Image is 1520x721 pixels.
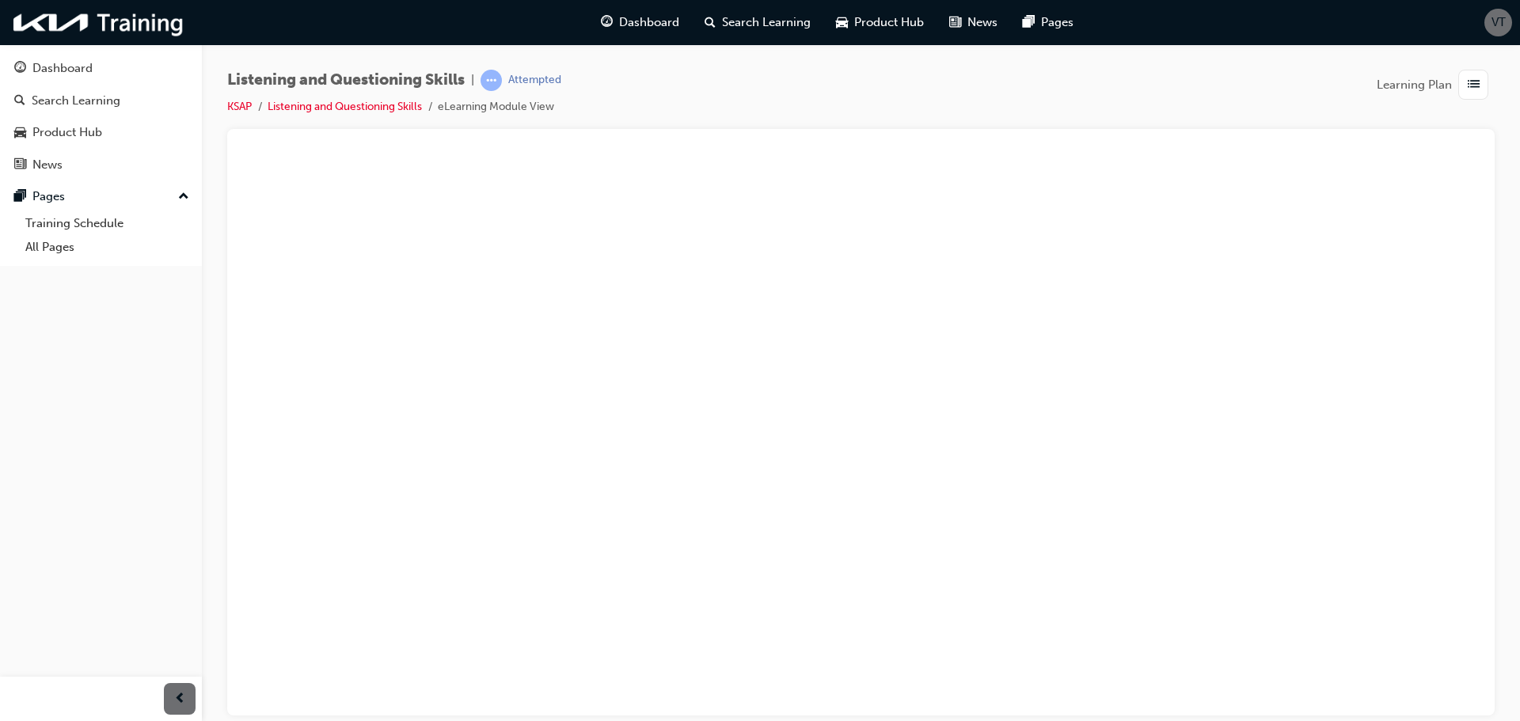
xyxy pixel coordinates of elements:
[19,235,196,260] a: All Pages
[967,13,997,32] span: News
[14,94,25,108] span: search-icon
[471,71,474,89] span: |
[178,187,189,207] span: up-icon
[32,188,65,206] div: Pages
[836,13,848,32] span: car-icon
[6,54,196,83] a: Dashboard
[6,150,196,180] a: News
[438,98,554,116] li: eLearning Module View
[1484,9,1512,36] button: VT
[1377,70,1495,100] button: Learning Plan
[32,123,102,142] div: Product Hub
[32,156,63,174] div: News
[1468,75,1480,95] span: list-icon
[601,13,613,32] span: guage-icon
[508,73,561,88] div: Attempted
[1041,13,1073,32] span: Pages
[823,6,937,39] a: car-iconProduct Hub
[854,13,924,32] span: Product Hub
[14,126,26,140] span: car-icon
[32,92,120,110] div: Search Learning
[6,86,196,116] a: Search Learning
[32,59,93,78] div: Dashboard
[722,13,811,32] span: Search Learning
[705,13,716,32] span: search-icon
[227,100,252,113] a: KSAP
[6,182,196,211] button: Pages
[692,6,823,39] a: search-iconSearch Learning
[174,689,186,709] span: prev-icon
[937,6,1010,39] a: news-iconNews
[6,118,196,147] a: Product Hub
[14,158,26,173] span: news-icon
[227,71,465,89] span: Listening and Questioning Skills
[14,62,26,76] span: guage-icon
[1023,13,1035,32] span: pages-icon
[619,13,679,32] span: Dashboard
[19,211,196,236] a: Training Schedule
[949,13,961,32] span: news-icon
[1010,6,1086,39] a: pages-iconPages
[6,51,196,182] button: DashboardSearch LearningProduct HubNews
[14,190,26,204] span: pages-icon
[481,70,502,91] span: learningRecordVerb_ATTEMPT-icon
[268,100,422,113] a: Listening and Questioning Skills
[8,6,190,39] img: kia-training
[1377,76,1452,94] span: Learning Plan
[1491,13,1506,32] span: VT
[588,6,692,39] a: guage-iconDashboard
